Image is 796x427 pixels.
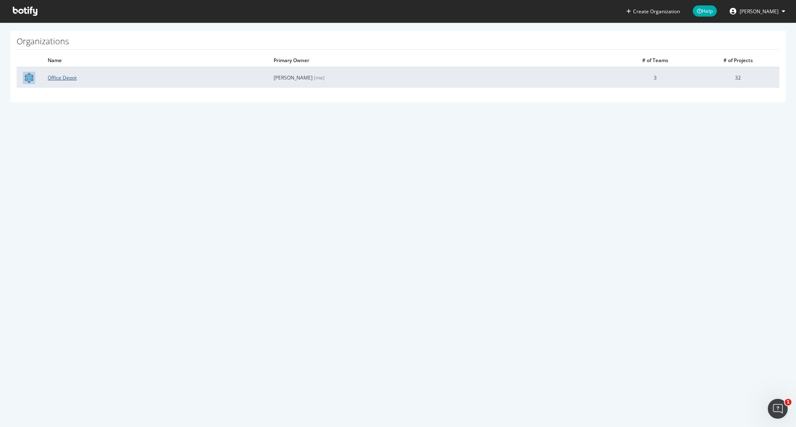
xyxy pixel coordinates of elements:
[696,54,779,67] th: # of Projects
[314,74,325,81] span: (me)
[614,67,696,88] td: 3
[768,399,788,419] iframe: Intercom live chat
[267,54,614,67] th: Primary Owner
[267,67,614,88] td: [PERSON_NAME]
[48,74,77,81] a: Office Depot
[693,5,717,17] span: Help
[614,54,696,67] th: # of Teams
[17,37,779,50] h1: Organizations
[626,7,680,15] button: Create Organization
[740,8,779,15] span: Nick Ford
[723,5,792,18] button: [PERSON_NAME]
[41,54,267,67] th: Name
[785,399,791,405] span: 1
[696,67,779,88] td: 32
[23,72,35,84] img: Office Depot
